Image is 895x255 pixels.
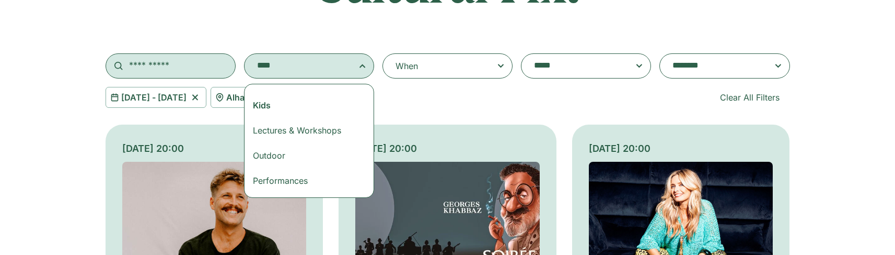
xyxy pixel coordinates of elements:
[710,87,790,108] a: Clear All Filters
[121,91,187,104] span: [DATE] - [DATE]
[122,141,307,156] div: [DATE] 20:00
[589,141,773,156] div: [DATE] 20:00
[253,174,358,187] div: Performances
[253,124,358,137] div: Lectures & Workshops
[355,141,540,156] div: [DATE] 20:00
[226,91,265,104] span: Alhambra
[253,99,358,112] div: Kids
[253,149,358,162] div: Outdoor
[672,59,756,73] textarea: Search
[720,91,780,104] span: Clear All Filters
[534,59,618,73] textarea: Search
[396,60,418,72] div: When
[257,59,341,73] textarea: Search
